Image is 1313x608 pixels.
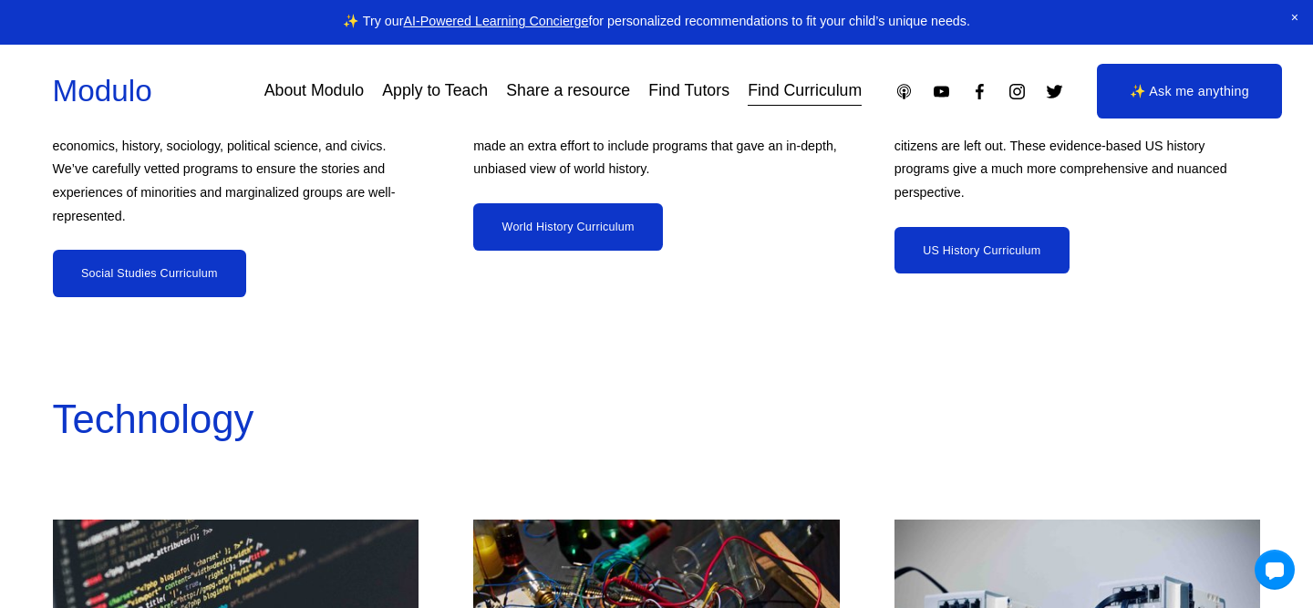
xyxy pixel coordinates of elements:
[403,14,588,28] a: AI-Powered Learning Concierge
[748,75,862,107] a: Find Curriculum
[1045,82,1064,101] a: Twitter
[53,384,1261,456] p: Technology
[932,82,951,101] a: YouTube
[894,227,1070,274] a: US History Curriculum
[894,88,1261,204] p: So often in school, we’re getting a “White-Washed” view of US history where the voices of so many...
[648,75,729,107] a: Find Tutors
[506,75,630,107] a: Share a resource
[53,74,152,108] a: Modulo
[264,75,364,107] a: About Modulo
[382,75,488,107] a: Apply to Teach
[894,82,914,101] a: Apple Podcasts
[53,250,246,297] a: Social Studies Curriculum
[1097,64,1282,119] a: ✨ Ask me anything
[473,203,663,251] a: World History Curriculum
[970,82,989,101] a: Facebook
[53,88,419,228] p: Check out these progressive & inclusive, in-depth social studies programs including geography, an...
[1008,82,1027,101] a: Instagram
